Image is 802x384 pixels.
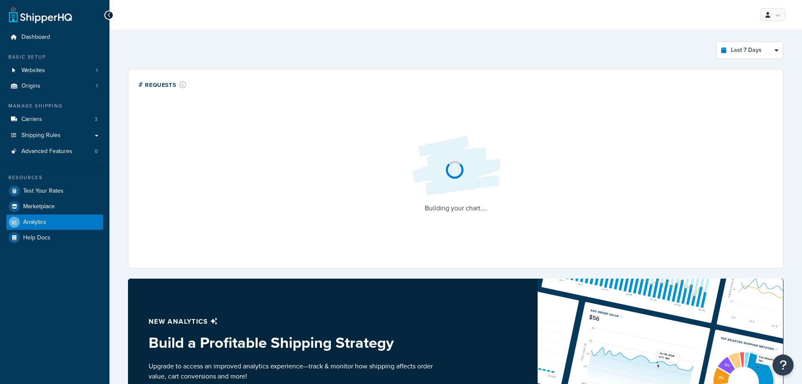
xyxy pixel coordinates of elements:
[6,78,103,94] li: Origins
[6,112,103,127] a: Carriers3
[149,316,436,328] p: New analytics
[149,361,436,381] p: Upgrade to access an improved analytics experience—track & monitor how shipping affects order val...
[21,34,50,41] span: Dashboard
[21,148,72,155] span: Advanced Features
[6,230,103,245] a: Help Docs
[95,116,98,123] span: 3
[6,183,103,199] a: Test Your Rates
[405,129,506,202] img: Loading...
[21,67,45,74] span: Websites
[23,188,64,195] span: Test Your Rates
[6,78,103,94] a: Origins1
[21,132,61,139] span: Shipping Rules
[6,144,103,159] li: Advanced Features
[149,334,436,351] h3: Build a Profitable Shipping Strategy
[139,80,187,89] div: # Requests
[96,83,98,90] span: 1
[6,199,103,214] a: Marketplace
[6,30,103,45] a: Dashboard
[23,219,46,226] span: Analytics
[21,83,40,90] span: Origins
[21,116,42,123] span: Carriers
[96,67,98,74] span: 1
[95,148,98,155] span: 0
[405,202,506,214] p: Building your chart....
[6,215,103,230] a: Analytics
[6,112,103,127] li: Carriers
[6,174,103,181] div: Resources
[6,63,103,78] li: Websites
[6,63,103,78] a: Websites1
[6,128,103,143] a: Shipping Rules
[23,234,51,242] span: Help Docs
[6,144,103,159] a: Advanced Features0
[6,54,103,61] div: Basic Setup
[773,354,794,376] button: Open Resource Center
[6,102,103,110] div: Manage Shipping
[23,203,55,210] span: Marketplace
